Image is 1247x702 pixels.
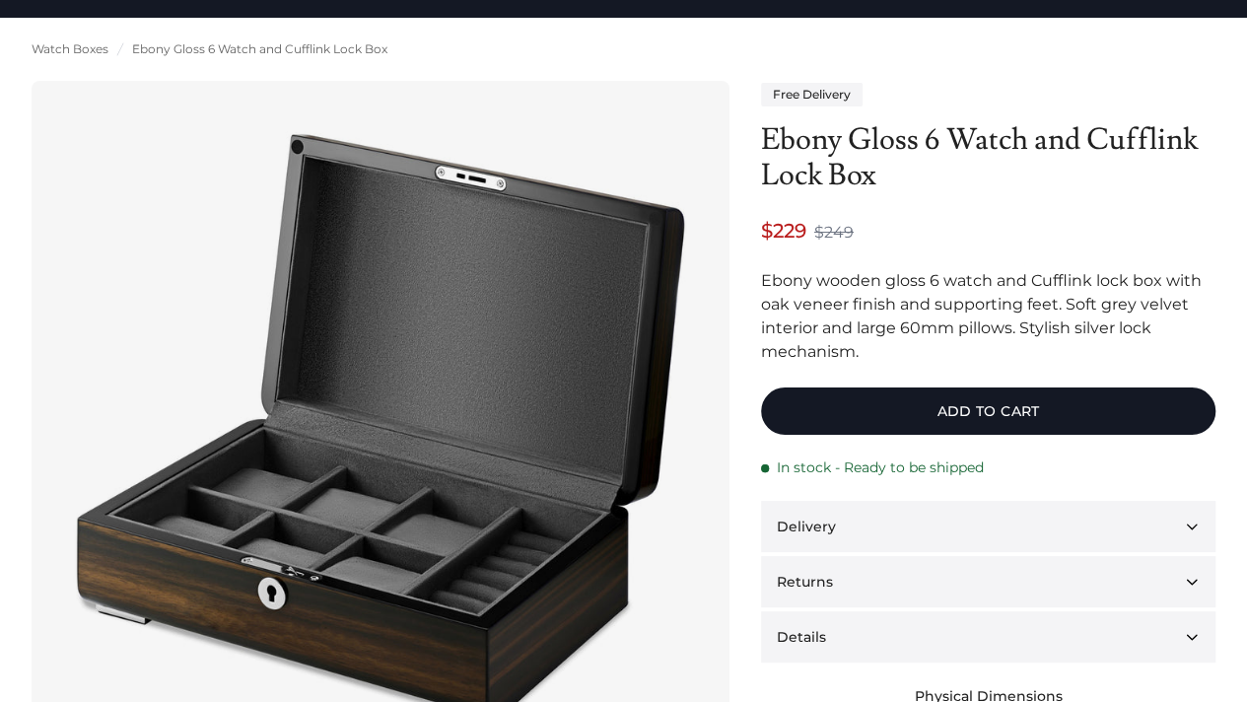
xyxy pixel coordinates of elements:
h1: Ebony Gloss 6 Watch and Cufflink Lock Box [761,122,1215,193]
div: Free Delivery [761,83,863,106]
div: Ebony wooden gloss 6 watch and Cufflink lock box with oak veneer finish and supporting feet. Soft... [761,269,1215,364]
button: Details [761,611,1215,663]
nav: breadcrumbs [32,41,1215,57]
a: Watch Boxes [32,41,108,57]
span: In stock - Ready to be shipped [777,458,984,477]
span: $229 [761,217,806,245]
button: Returns [761,556,1215,607]
button: Delivery [761,501,1215,552]
a: Ebony Gloss 6 Watch and Cufflink Lock Box [132,41,387,57]
button: Add to cart [761,387,1215,435]
span: $249 [814,221,854,245]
